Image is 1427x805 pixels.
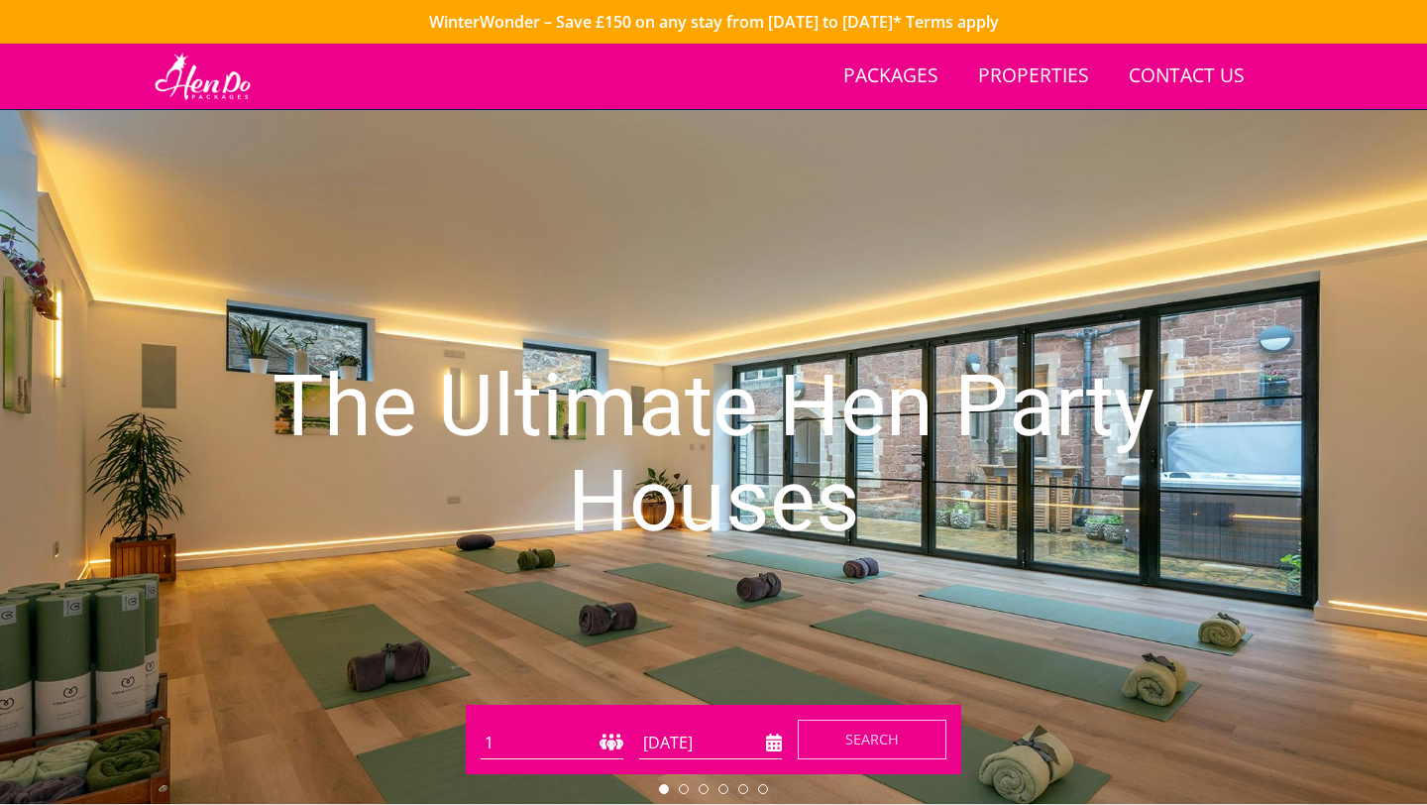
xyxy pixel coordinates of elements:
img: Hen Do Packages [151,52,255,101]
span: Search [845,730,899,748]
button: Search [798,720,946,759]
a: Contact Us [1121,55,1253,99]
input: Arrival Date [639,727,782,759]
a: Properties [970,55,1097,99]
a: Packages [835,55,946,99]
h1: The Ultimate Hen Party Houses [214,319,1213,587]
